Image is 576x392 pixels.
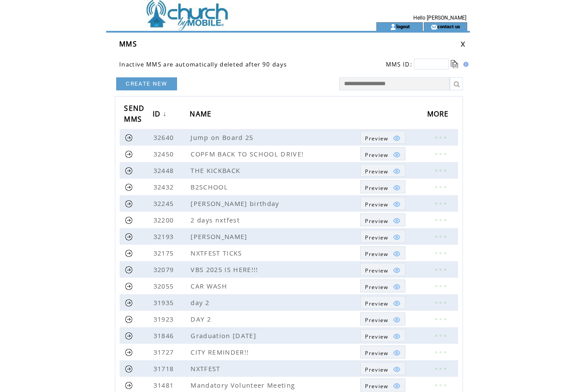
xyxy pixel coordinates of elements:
[191,364,222,373] span: NXTFEST
[365,217,388,225] span: Show MMS preview
[365,382,388,390] span: Show MMS preview
[393,134,401,142] img: eye.png
[154,282,176,290] span: 32055
[393,332,401,340] img: eye.png
[116,77,177,90] a: CREATE NEW
[190,106,216,123] a: NAME
[393,151,401,159] img: eye.png
[153,106,169,123] a: ID↓
[191,348,251,356] span: CITY REMINDER!!
[413,15,466,21] span: Hello [PERSON_NAME]
[191,183,230,191] span: B2SCHOOL
[154,166,176,175] span: 32448
[427,107,451,123] span: MORE
[393,266,401,274] img: eye.png
[154,331,176,340] span: 31846
[393,167,401,175] img: eye.png
[154,381,176,389] span: 31481
[365,201,388,208] span: Show MMS preview
[154,232,176,241] span: 32193
[390,23,396,30] img: account_icon.gif
[393,200,401,208] img: eye.png
[393,283,401,291] img: eye.png
[360,345,405,359] a: Preview
[191,265,260,274] span: VBS 2025 IS HERE!!!
[393,382,401,390] img: eye.png
[154,199,176,208] span: 32245
[393,299,401,307] img: eye.png
[393,250,401,258] img: eye.png
[365,234,388,241] span: Show MMS preview
[191,282,229,290] span: CAR WASH
[191,232,249,241] span: [PERSON_NAME]
[190,107,214,123] span: NAME
[360,197,405,210] a: Preview
[365,135,388,142] span: Show MMS preview
[360,147,405,160] a: Preview
[365,151,388,159] span: Show MMS preview
[360,263,405,276] a: Preview
[365,349,388,357] span: Show MMS preview
[191,216,242,224] span: 2 days nxtfest
[191,199,281,208] span: [PERSON_NAME] birthday
[360,279,405,292] a: Preview
[191,315,213,323] span: DAY 2
[360,230,405,243] a: Preview
[437,23,460,29] a: contact us
[365,184,388,192] span: Show MMS preview
[360,362,405,375] a: Preview
[365,283,388,291] span: Show MMS preview
[365,316,388,324] span: Show MMS preview
[191,331,258,340] span: Graduation [DATE]
[360,379,405,392] a: Preview
[154,265,176,274] span: 32079
[365,168,388,175] span: Show MMS preview
[154,149,176,158] span: 32450
[154,348,176,356] span: 31727
[154,249,176,257] span: 32175
[154,133,176,142] span: 32640
[365,300,388,307] span: Show MMS preview
[154,298,176,307] span: 31935
[360,213,405,226] a: Preview
[431,23,437,30] img: contact_us_icon.gif
[360,180,405,193] a: Preview
[154,315,176,323] span: 31923
[360,131,405,144] a: Preview
[396,23,410,29] a: logout
[124,101,144,128] span: SEND MMS
[119,39,137,49] span: MMS
[153,107,163,123] span: ID
[360,246,405,259] a: Preview
[393,233,401,241] img: eye.png
[360,164,405,177] a: Preview
[191,166,242,175] span: THE KICKBACK
[191,298,211,307] span: day 2
[365,366,388,373] span: Show MMS preview
[386,60,412,68] span: MMS ID:
[154,216,176,224] span: 32200
[365,267,388,274] span: Show MMS preview
[365,333,388,340] span: Show MMS preview
[191,133,255,142] span: Jump on Board 25
[191,249,244,257] span: NXTFEST TICKS
[360,329,405,342] a: Preview
[461,62,469,67] img: help.gif
[360,312,405,326] a: Preview
[191,381,297,389] span: Mandatory Volunteer Meeting
[360,296,405,309] a: Preview
[393,217,401,225] img: eye.png
[154,364,176,373] span: 31718
[119,60,287,68] span: Inactive MMS are automatically deleted after 90 days
[393,184,401,192] img: eye.png
[154,183,176,191] span: 32432
[365,250,388,258] span: Show MMS preview
[393,316,401,324] img: eye.png
[393,365,401,373] img: eye.png
[191,149,306,158] span: COPFM BACK TO SCHOOL DRIVE!
[393,349,401,357] img: eye.png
